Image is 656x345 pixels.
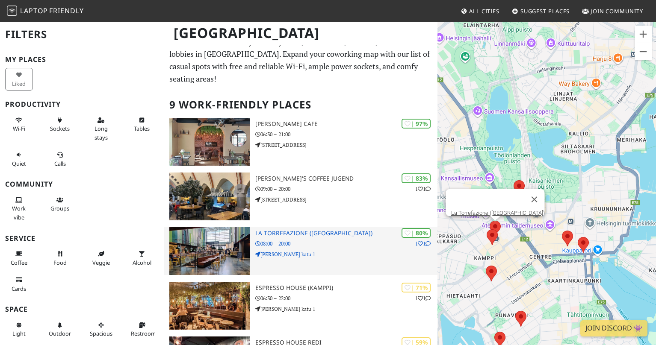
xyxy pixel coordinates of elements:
h2: Filters [5,21,159,47]
span: Group tables [50,205,69,212]
div: | 83% [402,173,431,183]
button: Food [46,247,74,269]
div: | 97% [402,119,431,129]
button: Zoom in [635,26,652,43]
p: 08:00 – 20:00 [255,240,437,248]
span: Stable Wi-Fi [13,125,25,132]
h3: Espresso House (Kamppi) [255,284,437,292]
button: Quiet [5,148,33,170]
a: LaptopFriendly LaptopFriendly [7,4,84,19]
a: All Cities [457,3,503,19]
img: La Torrefazione (Kamppi) [169,227,250,275]
span: Suggest Places [520,7,570,15]
p: The best work and study-friendly cafes, restaurants, libraries, and hotel lobbies in [GEOGRAPHIC_... [169,36,432,85]
button: Tables [128,113,156,136]
p: 1 1 [415,294,431,302]
span: Coffee [11,259,27,266]
button: Sockets [46,113,74,136]
button: Coffee [5,247,33,269]
button: Groups [46,193,74,216]
span: Laptop [20,6,48,15]
span: Join Community [591,7,643,15]
h1: [GEOGRAPHIC_DATA] [167,21,436,45]
img: LaptopFriendly [7,6,17,16]
h3: Space [5,305,159,313]
p: [PERSON_NAME] katu 1 [255,250,437,258]
a: Ziara's Cafe | 97% [PERSON_NAME] Cafe 06:30 – 21:00 [STREET_ADDRESS] [164,118,437,166]
p: 06:30 – 22:00 [255,294,437,302]
span: Friendly [49,6,83,15]
a: La Torrefazione (Kamppi) | 80% 11 La Torrefazione ([GEOGRAPHIC_DATA]) 08:00 – 20:00 [PERSON_NAME]... [164,227,437,275]
p: [PERSON_NAME] katu 1 [255,305,437,313]
button: Restroom [128,318,156,341]
h3: Community [5,180,159,188]
button: Light [5,318,33,341]
p: 09:00 – 20:00 [255,185,437,193]
p: 1 1 [415,185,431,193]
button: Close [524,189,545,210]
button: Wi-Fi [5,113,33,136]
button: Cards [5,273,33,295]
h3: Service [5,234,159,243]
h3: [PERSON_NAME] Cafe [255,120,437,128]
span: Work-friendly tables [134,125,150,132]
button: Zoom out [635,43,652,60]
span: Restroom [131,330,156,337]
p: 06:30 – 21:00 [255,130,437,138]
span: Outdoor area [49,330,71,337]
button: Calls [46,148,74,170]
p: [STREET_ADDRESS] [255,141,437,149]
span: All Cities [469,7,499,15]
h3: Productivity [5,100,159,108]
h2: 9 Work-Friendly Places [169,92,432,118]
p: 1 1 [415,240,431,248]
span: Video/audio calls [54,160,66,167]
span: Spacious [90,330,112,337]
button: Outdoor [46,318,74,341]
button: Work vibe [5,193,33,224]
button: Spacious [87,318,115,341]
span: Veggie [92,259,110,266]
button: Alcohol [128,247,156,269]
span: Food [53,259,67,266]
h3: La Torrefazione ([GEOGRAPHIC_DATA]) [255,230,437,237]
h3: [PERSON_NAME]'s Coffee Jugend [255,175,437,182]
span: Credit cards [12,285,26,292]
span: People working [12,205,26,221]
img: Robert's Coffee Jugend [169,172,250,220]
a: La Torrefazione ([GEOGRAPHIC_DATA]) [451,210,545,216]
span: Power sockets [50,125,70,132]
span: Alcohol [133,259,151,266]
a: Join Community [579,3,647,19]
h3: My Places [5,56,159,64]
button: Long stays [87,113,115,144]
span: Natural light [12,330,26,337]
div: | 80% [402,228,431,238]
img: Espresso House (Kamppi) [169,282,250,330]
a: Espresso House (Kamppi) | 71% 11 Espresso House (Kamppi) 06:30 – 22:00 [PERSON_NAME] katu 1 [164,282,437,330]
span: Long stays [95,125,108,141]
p: [STREET_ADDRESS] [255,196,437,204]
a: Robert's Coffee Jugend | 83% 11 [PERSON_NAME]'s Coffee Jugend 09:00 – 20:00 [STREET_ADDRESS] [164,172,437,220]
div: | 71% [402,283,431,292]
img: Ziara's Cafe [169,118,250,166]
button: Veggie [87,247,115,269]
a: Suggest Places [508,3,573,19]
span: Quiet [12,160,26,167]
